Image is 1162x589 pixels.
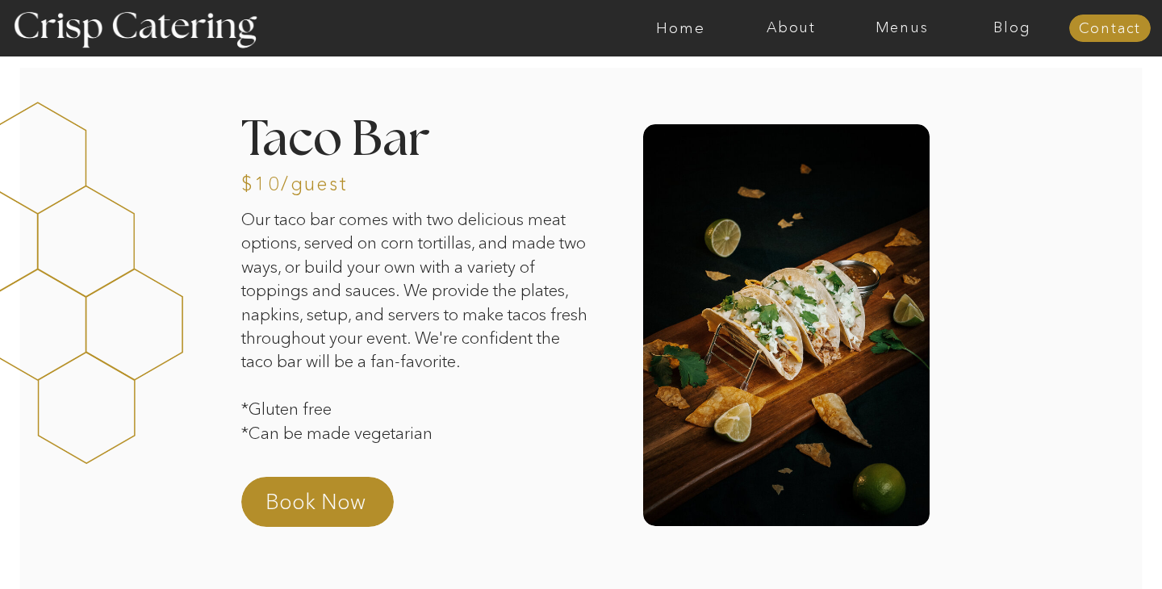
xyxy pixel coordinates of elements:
h3: $10/guest [241,174,333,190]
iframe: podium webchat widget prompt [888,335,1162,528]
iframe: podium webchat widget bubble [1001,508,1162,589]
a: Home [625,20,736,36]
a: Contact [1069,21,1151,37]
a: Book Now [265,487,408,526]
a: Blog [957,20,1068,36]
a: Menus [846,20,957,36]
h2: Taco Bar [241,116,551,159]
p: Our taco bar comes with two delicious meat options, served on corn tortillas, and made two ways, ... [241,207,594,459]
a: About [736,20,846,36]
